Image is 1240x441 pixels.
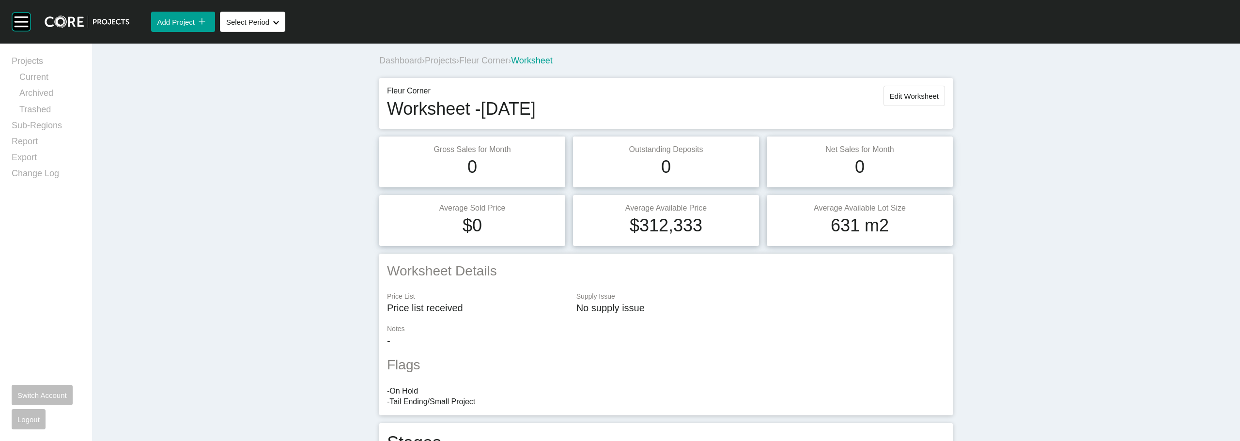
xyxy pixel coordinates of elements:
a: Archived [19,87,80,103]
p: Average Sold Price [387,203,558,213]
h1: 0 [661,155,671,179]
span: Worksheet [511,56,553,65]
p: Gross Sales for Month [387,144,558,155]
a: Current [19,71,80,87]
button: Add Project [151,12,215,32]
a: Projects [12,55,80,71]
h2: Flags [387,355,945,374]
p: Price List [387,292,567,302]
h1: $0 [463,213,482,238]
span: › [508,56,511,65]
h1: Worksheet - [DATE] [387,97,536,121]
button: Logout [12,409,46,429]
h2: Worksheet Details [387,261,945,280]
p: Notes [387,324,945,334]
li: - On Hold [387,386,945,396]
button: Edit Worksheet [883,86,945,106]
p: Price list received [387,301,567,315]
p: Average Available Lot Size [775,203,945,213]
span: Select Period [226,18,269,26]
p: Outstanding Deposits [581,144,751,155]
a: Projects [425,56,456,65]
h1: 631 m2 [831,213,889,238]
a: Fleur Corner [459,56,508,65]
li: - Tail Ending/Small Project [387,396,945,407]
p: Fleur Corner [387,86,536,96]
h1: 0 [467,155,477,179]
h1: 0 [855,155,865,179]
a: Dashboard [379,56,422,65]
h1: $312,333 [630,213,702,238]
span: Switch Account [17,391,67,399]
p: Average Available Price [581,203,751,213]
span: › [422,56,425,65]
span: Logout [17,415,40,424]
p: No supply issue [576,301,945,315]
span: Add Project [157,18,195,26]
a: Report [12,136,80,152]
p: - [387,334,945,348]
a: Sub-Regions [12,120,80,136]
img: core-logo-dark.3138cae2.png [45,15,129,28]
a: Trashed [19,104,80,120]
span: Edit Worksheet [890,92,939,100]
button: Switch Account [12,385,73,405]
a: Export [12,152,80,167]
span: › [456,56,459,65]
p: Supply Issue [576,292,945,302]
p: Net Sales for Month [775,144,945,155]
button: Select Period [220,12,285,32]
a: Change Log [12,167,80,183]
